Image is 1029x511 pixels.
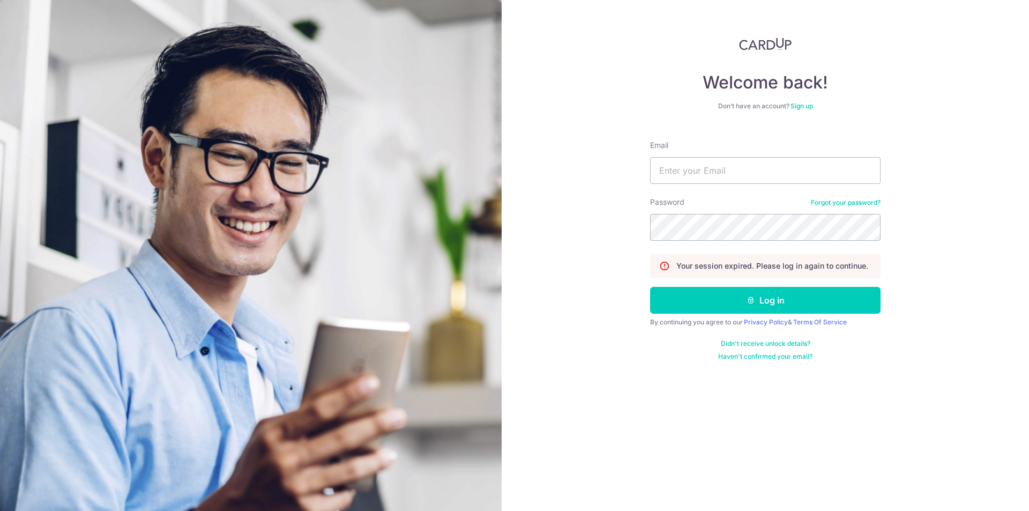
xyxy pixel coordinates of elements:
input: Enter your Email [650,157,881,184]
a: Haven't confirmed your email? [718,352,812,361]
label: Email [650,140,668,151]
h4: Welcome back! [650,72,881,93]
a: Forgot your password? [811,198,881,207]
label: Password [650,197,684,208]
button: Log in [650,287,881,314]
p: Your session expired. Please log in again to continue. [676,261,868,271]
div: Don’t have an account? [650,102,881,110]
a: Didn't receive unlock details? [721,339,810,348]
div: By continuing you agree to our & [650,318,881,327]
a: Terms Of Service [793,318,847,326]
a: Privacy Policy [744,318,788,326]
a: Sign up [791,102,813,110]
img: CardUp Logo [739,38,792,50]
